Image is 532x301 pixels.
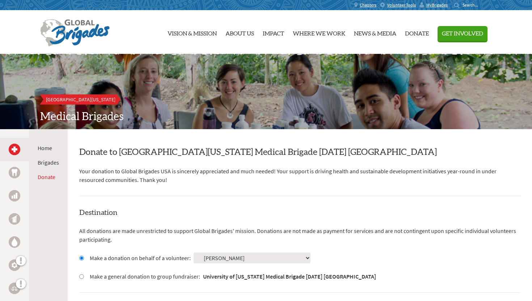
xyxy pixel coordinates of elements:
li: Donate [38,173,59,181]
img: Business [12,193,17,199]
img: Engineering [12,262,17,268]
a: Brigades [38,159,59,166]
h4: Destination [79,208,520,218]
li: Home [38,144,59,152]
a: Public Health [9,213,20,225]
li: Brigades [38,158,59,167]
img: Dental [12,169,17,176]
p: All donations are made unrestricted to support Global Brigades' mission. Donations are not made a... [79,226,520,244]
a: News & Media [354,13,396,51]
a: Dental [9,167,20,178]
img: Global Brigades Logo [40,19,110,47]
img: Medical [12,147,17,152]
a: Legal Empowerment [9,283,20,294]
a: Water [9,236,20,248]
h2: Medical Brigades [40,110,492,123]
a: Vision & Mission [168,13,217,51]
a: Business [9,190,20,202]
a: Donate [38,173,55,181]
a: Where We Work [293,13,345,51]
a: Donate [405,13,429,51]
a: Medical [9,144,20,155]
label: Make a general donation to group fundraiser: [90,272,376,281]
span: Volunteer Tools [387,2,416,8]
span: [GEOGRAPHIC_DATA][US_STATE] [46,96,115,103]
p: Your donation to Global Brigades USA is sincerely appreciated and much needed! Your support is dr... [79,167,520,184]
button: Get Involved [438,26,487,41]
img: Legal Empowerment [12,286,17,291]
span: Chapters [360,2,376,8]
a: [GEOGRAPHIC_DATA][US_STATE] [40,94,121,105]
img: Public Health [12,215,17,222]
a: About Us [225,13,254,51]
span: Get Involved [442,31,483,37]
label: Make a donation on behalf of a volunteer: [90,254,191,262]
a: Impact [263,13,284,51]
h2: Donate to [GEOGRAPHIC_DATA][US_STATE] Medical Brigade [DATE] [GEOGRAPHIC_DATA] [79,147,520,158]
span: MyBrigades [426,2,448,8]
input: Search... [463,2,483,8]
img: Water [12,238,17,246]
a: Home [38,144,52,152]
a: Engineering [9,259,20,271]
strong: University of [US_STATE] Medical Brigade [DATE] [GEOGRAPHIC_DATA] [203,273,376,280]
